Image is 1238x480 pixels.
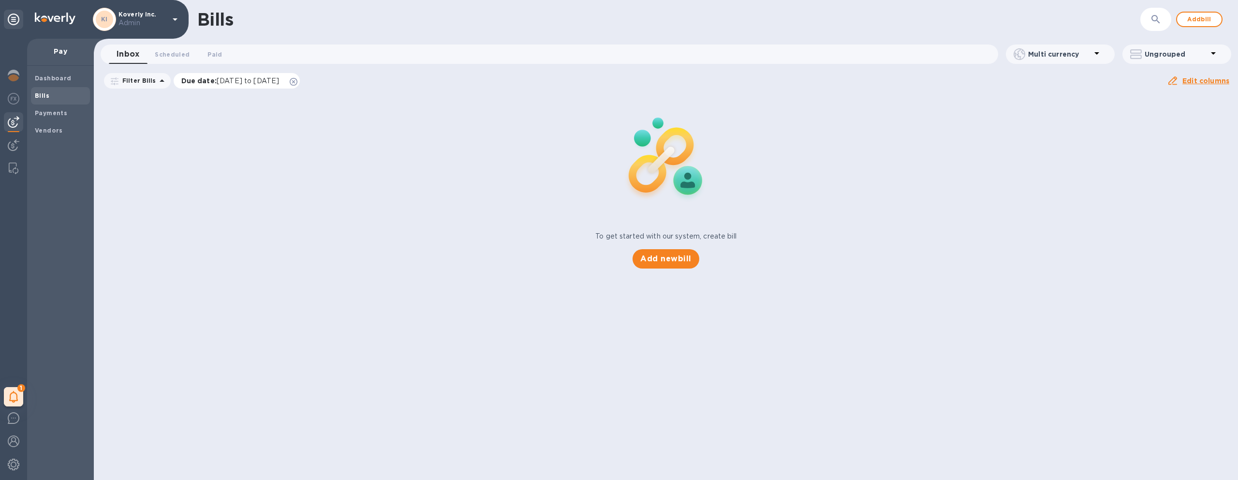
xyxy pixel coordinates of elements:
p: Admin [118,18,167,28]
span: Scheduled [155,49,190,60]
p: Due date : [181,76,284,86]
p: Ungrouped [1145,49,1208,59]
span: Add new bill [640,253,691,265]
u: Edit columns [1182,77,1229,85]
span: 1 [17,384,25,392]
button: Add newbill [633,249,699,269]
p: Koverly Inc. [118,11,167,28]
img: Logo [35,13,75,24]
span: Inbox [117,47,139,61]
b: KI [101,15,108,23]
span: Add bill [1185,14,1214,25]
h1: Bills [197,9,233,30]
p: Filter Bills [118,76,156,85]
p: Multi currency [1028,49,1091,59]
button: Addbill [1176,12,1223,27]
div: Due date:[DATE] to [DATE] [174,73,300,89]
p: To get started with our system, create bill [595,231,737,241]
p: Pay [35,46,86,56]
b: Bills [35,92,49,99]
b: Payments [35,109,67,117]
img: Foreign exchange [8,93,19,105]
span: [DATE] to [DATE] [217,77,279,85]
b: Dashboard [35,75,72,82]
span: Paid [207,49,222,60]
div: Unpin categories [4,10,23,29]
b: Vendors [35,127,63,134]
